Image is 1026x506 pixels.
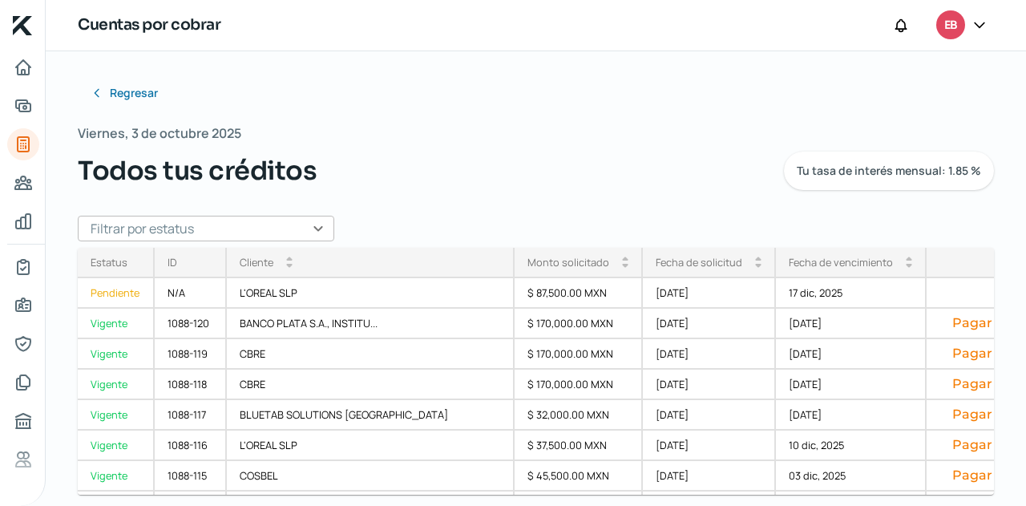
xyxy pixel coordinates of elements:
[643,339,776,370] div: [DATE]
[78,77,171,109] button: Regresar
[7,90,39,122] a: Adelantar facturas
[168,255,177,269] div: ID
[939,376,1005,392] button: Pagar
[797,165,981,176] span: Tu tasa de interés mensual: 1.85 %
[515,278,643,309] div: $ 87,500.00 MXN
[110,87,158,99] span: Regresar
[78,431,155,461] a: Vigente
[227,461,515,492] div: COSBEL
[656,255,742,269] div: Fecha de solicitud
[78,370,155,400] a: Vigente
[227,370,515,400] div: CBRE
[78,14,220,37] h1: Cuentas por cobrar
[939,468,1005,484] button: Pagar
[155,461,227,492] div: 1088-115
[643,278,776,309] div: [DATE]
[155,431,227,461] div: 1088-116
[776,461,927,492] div: 03 dic, 2025
[643,461,776,492] div: [DATE]
[155,339,227,370] div: 1088-119
[939,315,1005,331] button: Pagar
[91,255,127,269] div: Estatus
[515,461,643,492] div: $ 45,500.00 MXN
[7,405,39,437] a: Buró de crédito
[227,400,515,431] div: BLUETAB SOLUTIONS [GEOGRAPHIC_DATA]
[7,366,39,399] a: Documentos
[776,339,927,370] div: [DATE]
[78,278,155,309] a: Pendiente
[643,370,776,400] div: [DATE]
[643,309,776,339] div: [DATE]
[939,407,1005,423] button: Pagar
[515,370,643,400] div: $ 170,000.00 MXN
[944,16,957,35] span: EB
[286,262,293,269] i: arrow_drop_down
[78,152,317,190] span: Todos tus créditos
[515,339,643,370] div: $ 170,000.00 MXN
[755,262,761,269] i: arrow_drop_down
[227,309,515,339] div: BANCO PLATA S.A., INSTITU...
[776,309,927,339] div: [DATE]
[155,278,227,309] div: N/A
[7,51,39,83] a: Inicio
[643,400,776,431] div: [DATE]
[622,262,628,269] i: arrow_drop_down
[155,370,227,400] div: 1088-118
[515,309,643,339] div: $ 170,000.00 MXN
[939,346,1005,362] button: Pagar
[7,251,39,283] a: Mi contrato
[227,431,515,461] div: L'OREAL SLP
[227,339,515,370] div: CBRE
[155,400,227,431] div: 1088-117
[7,443,39,476] a: Referencias
[776,400,927,431] div: [DATE]
[78,400,155,431] a: Vigente
[939,437,1005,453] button: Pagar
[7,167,39,199] a: Pago a proveedores
[515,400,643,431] div: $ 32,000.00 MXN
[776,278,927,309] div: 17 dic, 2025
[906,262,912,269] i: arrow_drop_down
[776,431,927,461] div: 10 dic, 2025
[515,431,643,461] div: $ 37,500.00 MXN
[155,309,227,339] div: 1088-120
[7,289,39,322] a: Información general
[7,128,39,160] a: Tus créditos
[78,309,155,339] a: Vigente
[240,255,273,269] div: Cliente
[78,339,155,370] a: Vigente
[789,255,893,269] div: Fecha de vencimiento
[643,431,776,461] div: [DATE]
[78,461,155,492] a: Vigente
[78,122,241,145] span: Viernes, 3 de octubre 2025
[7,205,39,237] a: Mis finanzas
[227,278,515,309] div: L'OREAL SLP
[527,255,609,269] div: Monto solicitado
[7,328,39,360] a: Representantes
[776,370,927,400] div: [DATE]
